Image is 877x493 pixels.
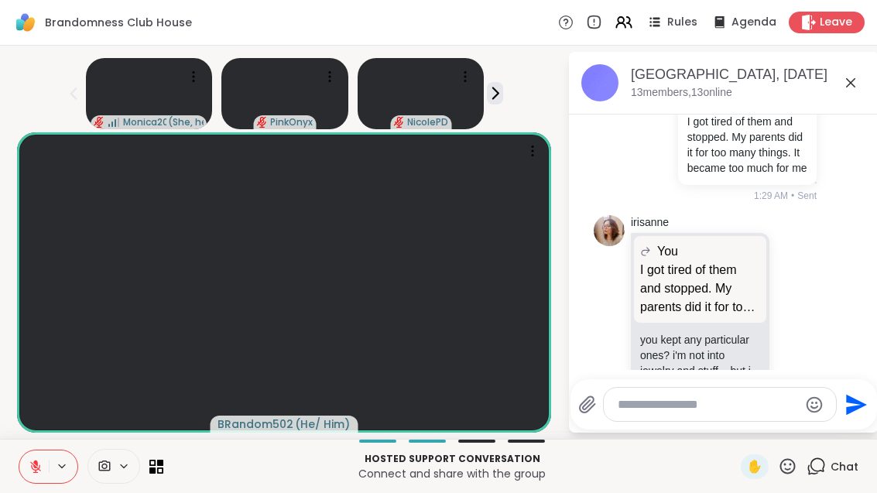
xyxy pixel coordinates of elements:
[631,65,866,84] div: [GEOGRAPHIC_DATA], [DATE]
[173,452,731,466] p: Hosted support conversation
[631,215,669,231] a: irisanne
[747,457,762,476] span: ✋
[407,116,448,128] span: NicolePD
[393,117,404,128] span: audio-muted
[640,332,760,409] p: you kept any particular ones? i'm not into jewelry and stuff... but i generally enjoy how pretty ...
[667,15,697,30] span: Rules
[754,189,788,203] span: 1:29 AM
[168,116,204,128] span: ( She, her )
[657,242,678,261] span: You
[687,114,807,176] p: I got tired of them and stopped. My parents did it for too many things. It became too much for me
[731,15,776,30] span: Agenda
[631,85,732,101] p: 13 members, 13 online
[618,397,798,413] textarea: Type your message
[831,459,858,474] span: Chat
[256,117,267,128] span: audio-muted
[94,117,104,128] span: audio-muted
[295,416,350,432] span: ( He/ Him )
[791,189,794,203] span: •
[797,189,817,203] span: Sent
[594,215,625,246] img: https://sharewell-space-live.sfo3.digitaloceanspaces.com/user-generated/be849bdb-4731-4649-82cd-d...
[837,387,872,422] button: Send
[123,116,166,128] span: Monica2025
[581,64,618,101] img: Brandomness Club House, Sep 13
[173,466,731,481] p: Connect and share with the group
[45,15,192,30] span: Brandomness Club House
[805,395,824,414] button: Emoji picker
[218,416,293,432] span: BRandom502
[270,116,313,128] span: PinkOnyx
[640,261,760,317] p: I got tired of them and stopped. My parents did it for too many things. It became too much for me
[12,9,39,36] img: ShareWell Logomark
[820,15,852,30] span: Leave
